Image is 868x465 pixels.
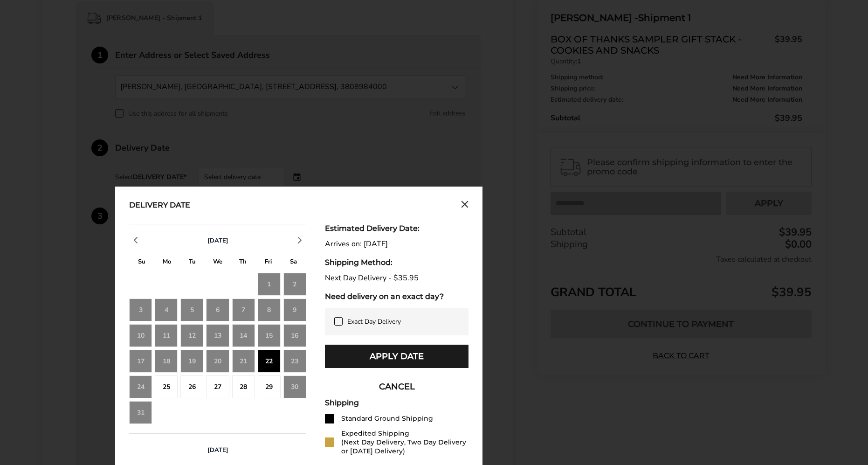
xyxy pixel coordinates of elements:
button: CANCEL [325,375,468,398]
button: [DATE] [204,236,232,245]
div: Shipping Method: [325,258,468,267]
div: Shipping [325,398,468,407]
button: [DATE] [204,446,232,454]
span: [DATE] [207,446,228,454]
span: Exact Day Delivery [347,317,401,326]
div: T [230,256,255,270]
div: Estimated Delivery Date: [325,224,468,233]
div: Next Day Delivery - $35.95 [325,274,468,283]
div: Expedited Shipping (Next Day Delivery, Two Day Delivery or [DATE] Delivery) [341,429,468,456]
div: S [129,256,154,270]
div: S [281,256,306,270]
span: [DATE] [207,236,228,245]
div: Standard Ground Shipping [341,414,433,423]
div: W [205,256,230,270]
div: Delivery Date [129,201,190,211]
div: Arrives on: [DATE] [325,240,468,249]
div: F [255,256,281,270]
button: Apply Date [325,345,468,368]
div: Need delivery on an exact day? [325,292,468,301]
button: Close calendar [461,201,468,211]
div: M [154,256,179,270]
div: T [180,256,205,270]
